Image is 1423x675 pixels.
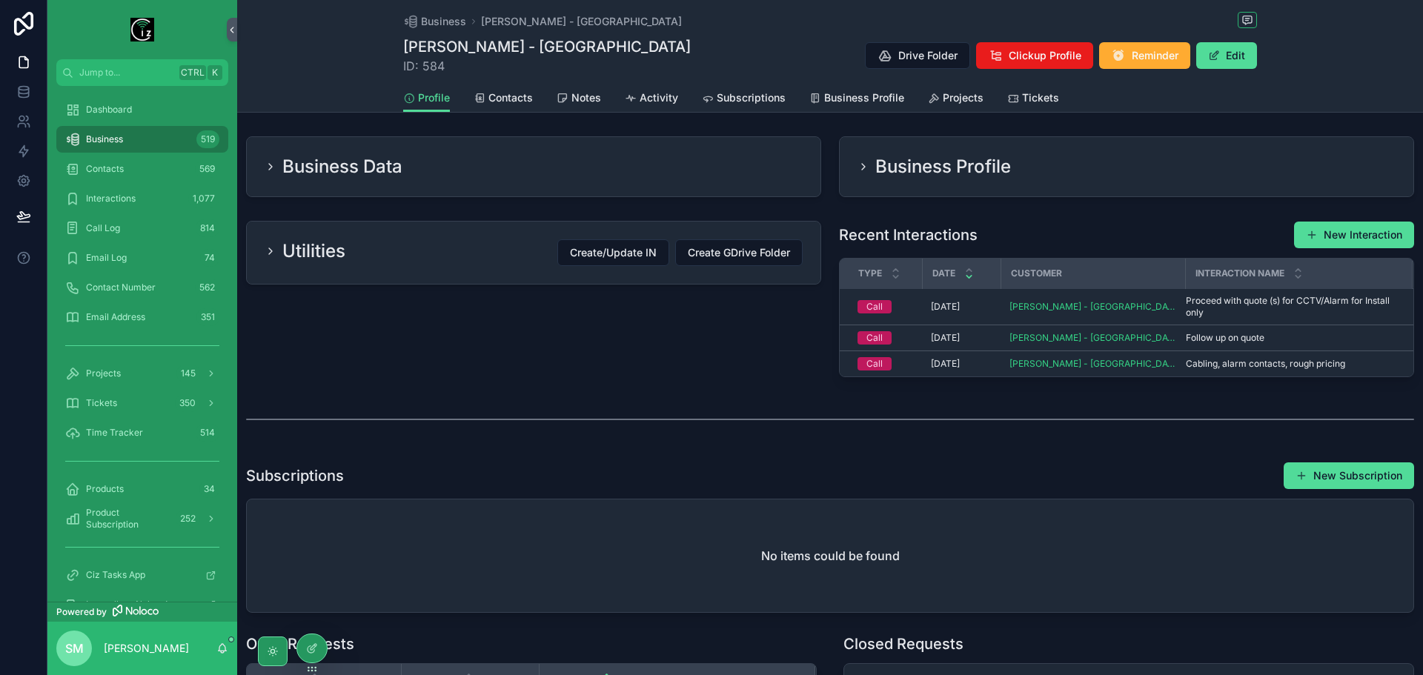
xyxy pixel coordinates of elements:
h2: No items could be found [761,547,900,565]
span: Drive Folder [898,48,958,63]
span: Tickets [1022,90,1059,105]
span: K [209,67,221,79]
a: Tickets350 [56,390,228,416]
a: Products34 [56,476,228,502]
p: [PERSON_NAME] [104,641,189,656]
span: Proceed with quote (s) for CCTV/Alarm for Install only [1186,295,1394,319]
a: [PERSON_NAME] - [GEOGRAPHIC_DATA] [1009,358,1176,370]
span: Clickup Profile [1009,48,1081,63]
button: New Interaction [1294,222,1414,248]
span: Interactions [86,193,136,205]
span: Business Profile [824,90,904,105]
a: Subscriptions [702,84,786,114]
a: Product Subscription252 [56,505,228,532]
span: Dashboard [86,104,132,116]
span: Customer [1011,267,1062,279]
span: ID: 584 [403,57,691,75]
a: Log calls to Noloco! [56,591,228,618]
span: Subscriptions [717,90,786,105]
div: 514 [196,424,219,442]
span: Powered by [56,606,107,618]
div: 74 [200,249,219,267]
span: Contact Number [86,282,156,293]
button: Create GDrive Folder [675,239,803,266]
h2: Business Data [282,155,402,179]
span: Cabling, alarm contacts, rough pricing [1186,358,1345,370]
a: Time Tracker514 [56,419,228,446]
a: [DATE] [931,332,992,344]
span: Date [932,267,955,279]
span: Ciz Tasks App [86,569,145,581]
span: Follow up on quote [1186,332,1264,344]
h1: Closed Requests [843,634,963,654]
a: Contacts [474,84,533,114]
a: Cabling, alarm contacts, rough pricing [1186,358,1394,370]
h1: Recent Interactions [839,225,978,245]
a: Projects145 [56,360,228,387]
span: Email Log [86,252,127,264]
div: Call [866,331,883,345]
div: 519 [196,130,219,148]
span: Projects [943,90,984,105]
button: Create/Update IN [557,239,669,266]
a: Contacts569 [56,156,228,182]
div: 1,077 [188,190,219,207]
a: [PERSON_NAME] - [GEOGRAPHIC_DATA] [1009,301,1176,313]
span: Product Subscription [86,507,170,531]
button: Drive Folder [865,42,970,69]
h2: Utilities [282,239,345,263]
a: [DATE] [931,358,992,370]
h1: Subscriptions [246,465,344,486]
span: Ctrl [179,65,206,80]
span: Tickets [86,397,117,409]
span: Projects [86,368,121,379]
a: Business519 [56,126,228,153]
a: Dashboard [56,96,228,123]
a: [PERSON_NAME] - [GEOGRAPHIC_DATA] [1009,332,1176,344]
a: Call Log814 [56,215,228,242]
a: Follow up on quote [1186,332,1394,344]
a: [PERSON_NAME] - [GEOGRAPHIC_DATA] [481,14,682,29]
span: Business [86,133,123,145]
a: Email Address351 [56,304,228,330]
h1: [PERSON_NAME] - [GEOGRAPHIC_DATA] [403,36,691,57]
div: 145 [176,365,200,382]
div: Call [866,357,883,370]
div: scrollable content [47,86,237,602]
span: Email Address [86,311,145,323]
a: Email Log74 [56,245,228,271]
a: Contact Number562 [56,274,228,301]
span: Log calls to Noloco! [86,599,167,611]
div: 569 [195,160,219,178]
div: 34 [199,480,219,498]
img: App logo [130,18,154,41]
button: New Subscription [1284,462,1414,489]
div: Call [866,300,883,313]
a: Powered by [47,602,237,622]
span: Create/Update IN [570,245,657,260]
div: 351 [196,308,219,326]
a: Business [403,14,466,29]
span: Products [86,483,124,495]
div: 562 [195,279,219,296]
a: Call [858,357,913,370]
span: Jump to... [79,67,173,79]
span: Create GDrive Folder [688,245,790,260]
a: Interactions1,077 [56,185,228,212]
div: 252 [176,510,200,528]
a: Activity [625,84,678,114]
a: Notes [557,84,601,114]
span: Contacts [86,163,124,175]
span: Business [421,14,466,29]
a: Profile [403,84,450,113]
h2: Business Profile [875,155,1011,179]
a: Ciz Tasks App [56,562,228,588]
span: Type [858,267,882,279]
a: [DATE] [931,301,992,313]
div: 814 [196,219,219,237]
